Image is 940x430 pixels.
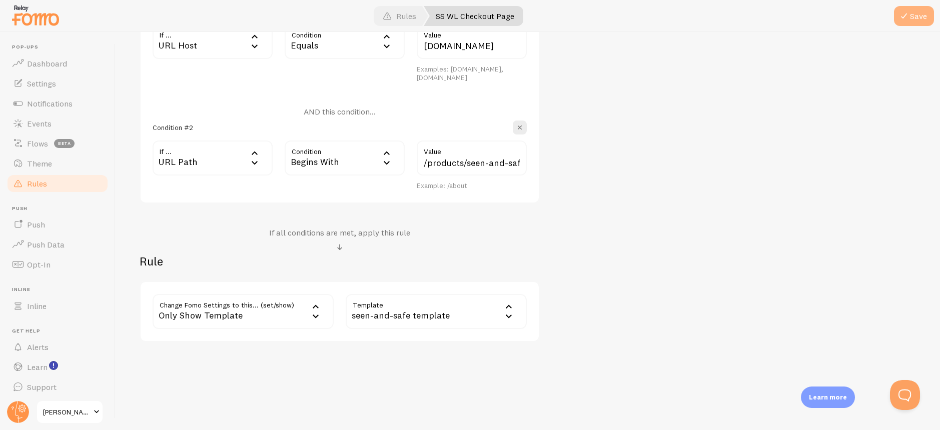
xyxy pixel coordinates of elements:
a: Theme [6,153,109,173]
a: Dashboard [6,53,109,73]
span: Pop-ups [12,44,109,50]
span: Get Help [12,328,109,334]
a: Settings [6,73,109,93]
h4: If all conditions are met, apply this rule [269,227,410,238]
span: Rules [27,178,47,188]
span: Push [12,205,109,212]
a: Push Data [6,234,109,254]
div: seen-and-safe template [346,294,527,329]
a: Notifications [6,93,109,113]
span: Events [27,118,52,128]
a: [PERSON_NAME] [36,400,104,424]
img: fomo-relay-logo-orange.svg [11,2,61,28]
a: Events [6,113,109,133]
span: Push [27,219,45,229]
span: Support [27,382,57,392]
a: Push [6,214,109,234]
span: Settings [27,78,56,88]
iframe: Help Scout Beacon - Open [890,380,920,410]
div: Learn more [801,386,855,408]
h2: Rule [140,253,540,269]
span: beta [54,139,75,148]
span: Learn [27,362,48,372]
span: Inline [12,286,109,293]
div: Examples: [DOMAIN_NAME], [DOMAIN_NAME] [417,65,527,82]
span: Opt-In [27,259,51,269]
div: Equals [285,24,405,59]
label: Value [417,140,527,157]
a: Inline [6,296,109,316]
span: Push Data [27,239,65,249]
h4: AND this condition... [304,106,376,117]
a: Support [6,377,109,397]
span: Inline [27,301,47,311]
a: Alerts [6,337,109,357]
span: Dashboard [27,58,67,68]
svg: <p>Watch New Feature Tutorials!</p> [49,361,58,370]
span: Notifications [27,98,73,108]
div: URL Path [153,140,273,175]
span: Theme [27,158,52,168]
div: Only Show Template [153,294,334,329]
h5: Condition #2 [153,123,193,132]
div: URL Host [153,24,273,59]
a: Learn [6,357,109,377]
a: Opt-In [6,254,109,274]
label: Value [417,24,527,41]
a: Rules [6,173,109,193]
span: Flows [27,138,48,148]
p: Learn more [809,392,847,402]
div: Begins With [285,140,405,175]
span: [PERSON_NAME] [43,406,91,418]
div: Example: /about [417,181,527,190]
a: Flows beta [6,133,109,153]
span: Alerts [27,342,49,352]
